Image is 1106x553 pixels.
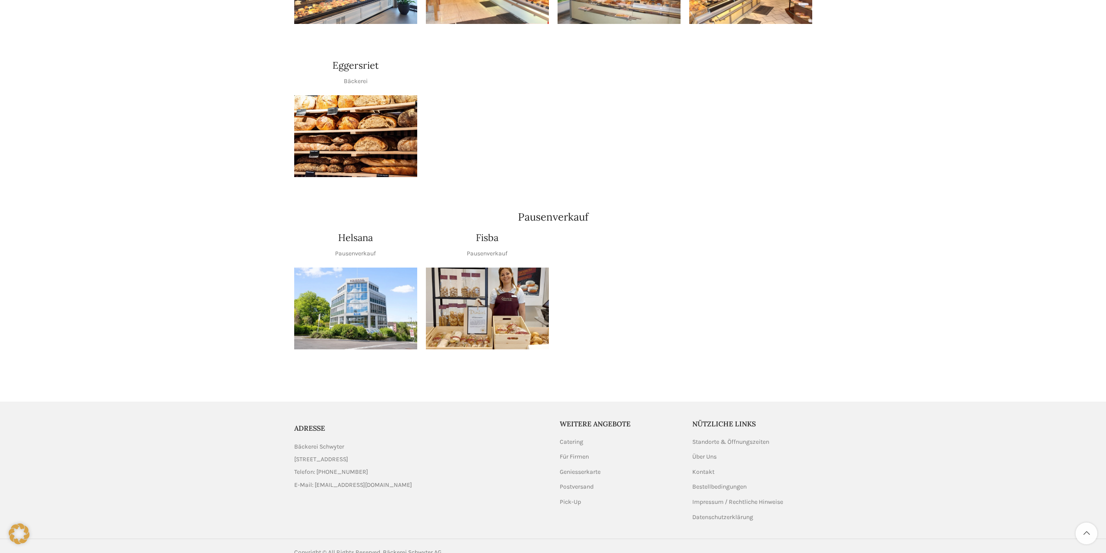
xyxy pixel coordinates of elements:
a: Standorte & Öffnungszeiten [692,438,770,446]
h5: Weitere Angebote [560,419,680,429]
h4: Eggersriet [332,59,379,72]
a: Bestellbedingungen [692,483,747,491]
h5: Nützliche Links [692,419,812,429]
p: Pausenverkauf [467,249,508,258]
a: Postversand [560,483,595,491]
h2: Pausenverkauf [294,212,812,222]
p: Bäckerei [344,77,368,86]
p: Pausenverkauf [335,249,376,258]
a: Über Uns [692,452,717,461]
a: Für Firmen [560,452,590,461]
a: List item link [294,480,547,490]
span: [STREET_ADDRESS] [294,455,348,464]
span: ADRESSE [294,424,325,432]
h4: Fisba [476,231,498,245]
a: Impressum / Rechtliche Hinweise [692,498,784,506]
a: Catering [560,438,584,446]
a: Pick-Up [560,498,582,506]
img: image.imageWidth__1140 [294,268,417,350]
a: Datenschutzerklärung [692,513,754,522]
a: Kontakt [692,468,715,476]
a: List item link [294,467,547,477]
img: schwyter-34 [294,95,417,178]
a: Scroll to top button [1076,523,1097,544]
img: 20230228_153619-1-800x800 [426,268,549,350]
a: Geniesserkarte [560,468,601,476]
h4: Helsana [338,231,373,245]
span: Bäckerei Schwyter [294,442,344,452]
